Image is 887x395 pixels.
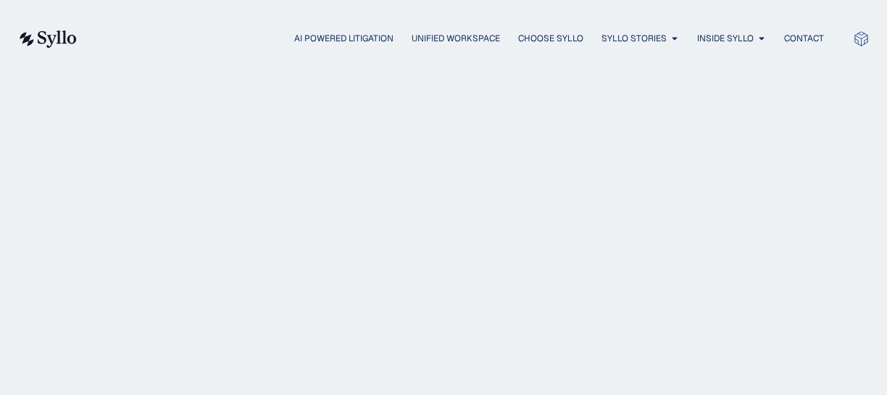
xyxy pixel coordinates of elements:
a: Choose Syllo [518,32,583,45]
a: Contact [784,32,824,45]
a: Syllo Stories [601,32,667,45]
nav: Menu [106,32,824,46]
a: Unified Workspace [412,32,500,45]
a: Inside Syllo [697,32,754,45]
div: Menu Toggle [106,32,824,46]
a: AI Powered Litigation [294,32,393,45]
img: syllo [17,30,77,48]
